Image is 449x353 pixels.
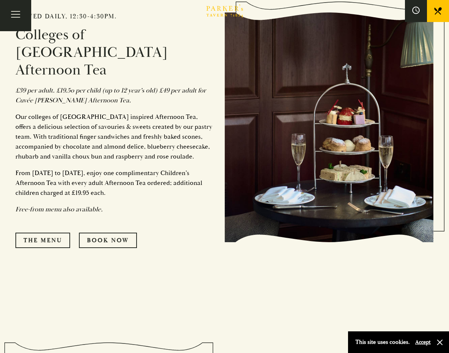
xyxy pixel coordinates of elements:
em: Free-from menu also available. [15,205,103,214]
h3: Colleges of [GEOGRAPHIC_DATA] Afternoon Tea [15,26,214,79]
p: Our colleges of [GEOGRAPHIC_DATA] inspired Afternoon Tea, offers a delicious selection of savouri... [15,112,214,161]
button: Close and accept [436,339,443,346]
a: Book Now [79,233,137,248]
button: Accept [415,339,431,346]
p: This site uses cookies. [355,337,410,347]
p: From [DATE] to [DATE], enjoy one complimentary Children’s Afternoon Tea with every adult Afternoo... [15,168,214,198]
h2: Served daily, 12:30-4:30pm. [15,12,214,21]
a: The Menu [15,233,70,248]
em: £39 per adult. £19.5o per child (up to 12 year’s old) £49 per adult for Cuvée [PERSON_NAME] After... [15,86,206,105]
